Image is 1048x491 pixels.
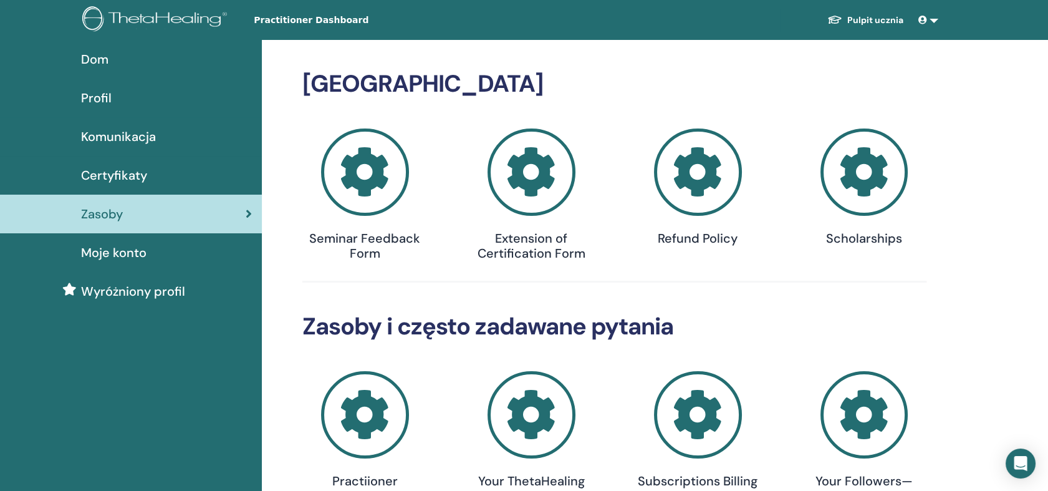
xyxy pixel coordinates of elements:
h4: Refund Policy [635,231,760,246]
img: logo.png [82,6,231,34]
a: Subscriptions Billing [635,371,760,489]
h4: Scholarships [802,231,926,246]
span: Zasoby [81,205,123,223]
span: Dom [81,50,108,69]
img: graduation-cap-white.svg [827,14,842,25]
a: Refund Policy [635,129,760,246]
span: Profil [81,89,112,107]
h4: Extension of Certification Form [469,231,594,261]
a: Pulpit ucznia [817,9,913,32]
span: Komunikacja [81,127,156,146]
a: Extension of Certification Form [469,129,594,261]
div: Open Intercom Messenger [1006,449,1036,479]
h4: Seminar Feedback Form [302,231,427,261]
h4: Subscriptions Billing [635,474,760,489]
span: Practitioner Dashboard [254,14,441,27]
h2: [GEOGRAPHIC_DATA] [302,70,926,99]
a: Seminar Feedback Form [302,129,427,261]
h2: Zasoby i często zadawane pytania [302,313,926,341]
span: Certyfikaty [81,166,147,185]
span: Wyróżniony profil [81,282,185,301]
span: Moje konto [81,243,147,262]
a: Scholarships [802,129,926,246]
